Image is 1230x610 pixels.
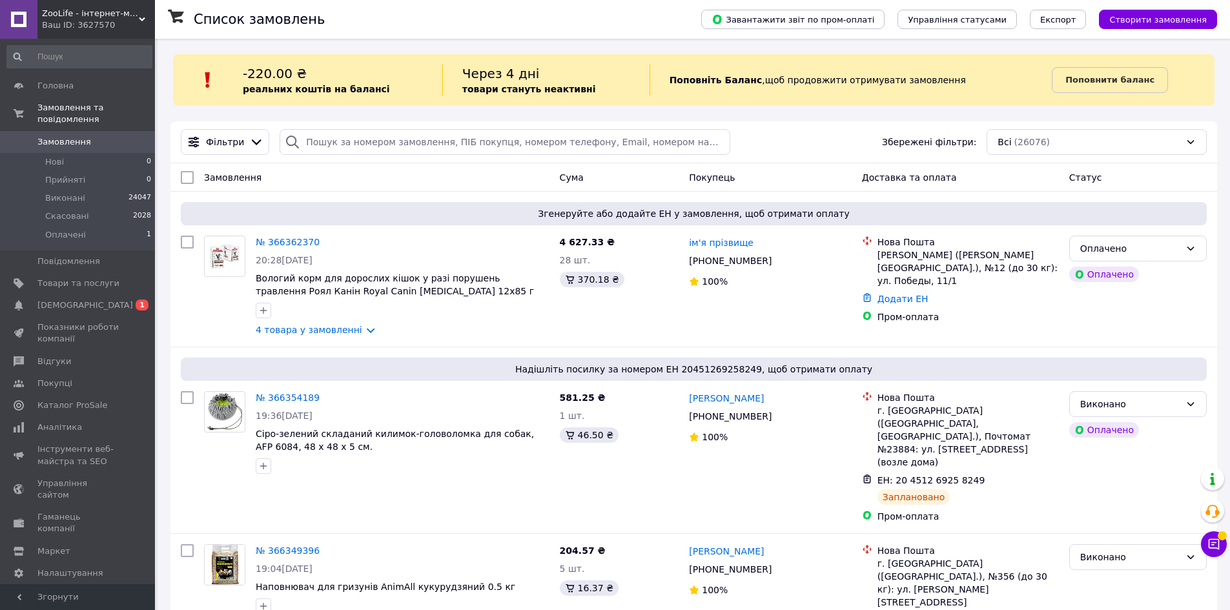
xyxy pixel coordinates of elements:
[462,84,596,94] b: товари стануть неактивні
[37,102,155,125] span: Замовлення та повідомлення
[256,392,320,403] a: № 366354189
[37,545,70,557] span: Маркет
[560,545,606,556] span: 204.57 ₴
[210,236,239,276] img: Фото товару
[256,273,534,296] a: Вологий корм для дорослих кішок у разі порушень травлення Роял Канін Royal Canin [MEDICAL_DATA] 1...
[1052,67,1168,93] a: Поповнити баланс
[877,310,1059,323] div: Пром-оплата
[560,427,619,443] div: 46.50 ₴
[702,276,728,287] span: 100%
[877,294,928,304] a: Додати ЕН
[1065,75,1154,85] b: Поповнити баланс
[462,66,540,81] span: Через 4 дні
[206,392,244,432] img: Фото товару
[37,356,71,367] span: Відгуки
[136,300,149,310] span: 1
[206,136,244,148] span: Фільтри
[186,363,1202,376] span: Надішліть посилку за номером ЕН 20451269258249, щоб отримати оплату
[42,8,139,19] span: ZooLife - інтернет-магазин товарів для тварин
[1040,15,1076,25] span: Експорт
[256,255,313,265] span: 20:28[DATE]
[280,129,730,155] input: Пошук за номером замовлення, ПІБ покупця, номером телефону, Email, номером накладної
[686,407,774,425] div: [PHONE_NUMBER]
[256,429,534,452] a: Сіро-зелений складаний килимок-головоломка для собак, AFP 6084, 48 x 48 x 5 см.
[670,75,763,85] b: Поповніть Баланс
[37,378,72,389] span: Покупці
[186,207,1202,220] span: Згенеруйте або додайте ЕН у замовлення, щоб отримати оплату
[877,510,1059,523] div: Пром-оплата
[205,545,245,585] img: Фото товару
[256,411,313,421] span: 19:36[DATE]
[1014,137,1050,147] span: (26076)
[1069,172,1102,183] span: Статус
[37,300,133,311] span: [DEMOGRAPHIC_DATA]
[686,560,774,578] div: [PHONE_NUMBER]
[701,10,885,29] button: Завантажити звіт по пром-оплаті
[712,14,874,25] span: Завантажити звіт по пром-оплаті
[897,10,1017,29] button: Управління статусами
[877,557,1059,609] div: г. [GEOGRAPHIC_DATA] ([GEOGRAPHIC_DATA].), №356 (до 30 кг): ул. [PERSON_NAME][STREET_ADDRESS]
[908,15,1007,25] span: Управління статусами
[243,66,307,81] span: -220.00 ₴
[877,475,985,485] span: ЕН: 20 4512 6925 8249
[37,278,119,289] span: Товари та послуги
[256,237,320,247] a: № 366362370
[1080,397,1180,411] div: Виконано
[1080,241,1180,256] div: Оплачено
[37,478,119,501] span: Управління сайтом
[560,564,585,574] span: 5 шт.
[877,391,1059,404] div: Нова Пошта
[1086,14,1217,24] a: Створити замовлення
[1099,10,1217,29] button: Створити замовлення
[256,564,313,574] span: 19:04[DATE]
[560,411,585,421] span: 1 шт.
[689,392,764,405] a: [PERSON_NAME]
[560,172,584,183] span: Cума
[147,156,151,168] span: 0
[689,172,735,183] span: Покупець
[1069,267,1139,282] div: Оплачено
[1109,15,1207,25] span: Створити замовлення
[689,236,753,249] a: ім'я прізвище
[204,544,245,585] a: Фото товару
[147,229,151,241] span: 1
[689,545,764,558] a: [PERSON_NAME]
[37,256,100,267] span: Повідомлення
[204,236,245,277] a: Фото товару
[128,192,151,204] span: 24047
[256,545,320,556] a: № 366349396
[560,255,591,265] span: 28 шт.
[42,19,155,31] div: Ваш ID: 3627570
[37,400,107,411] span: Каталог ProSale
[1080,550,1180,564] div: Виконано
[560,392,606,403] span: 581.25 ₴
[45,210,89,222] span: Скасовані
[45,192,85,204] span: Виконані
[877,249,1059,287] div: [PERSON_NAME] ([PERSON_NAME][GEOGRAPHIC_DATA].), №12 (до 30 кг): ул. Победы, 11/1
[37,321,119,345] span: Показники роботи компанії
[194,12,325,27] h1: Список замовлень
[256,325,362,335] a: 4 товара у замовленні
[650,65,1052,96] div: , щоб продовжити отримувати замовлення
[133,210,151,222] span: 2028
[877,404,1059,469] div: г. [GEOGRAPHIC_DATA] ([GEOGRAPHIC_DATA], [GEOGRAPHIC_DATA].), Почтомат №23884: ул. [STREET_ADDRES...
[45,174,85,186] span: Прийняті
[998,136,1011,148] span: Всі
[560,580,619,596] div: 16.37 ₴
[147,174,151,186] span: 0
[256,582,515,592] a: Наповнювач для гризунів AnimAll кукурудзяний 0.5 кг
[862,172,957,183] span: Доставка та оплата
[37,567,103,579] span: Налаштування
[560,272,624,287] div: 370.18 ₴
[1201,531,1227,557] button: Чат з покупцем
[877,236,1059,249] div: Нова Пошта
[45,229,86,241] span: Оплачені
[882,136,976,148] span: Збережені фільтри:
[877,489,950,505] div: Заплановано
[6,45,152,68] input: Пошук
[686,252,774,270] div: [PHONE_NUMBER]
[243,84,390,94] b: реальних коштів на балансі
